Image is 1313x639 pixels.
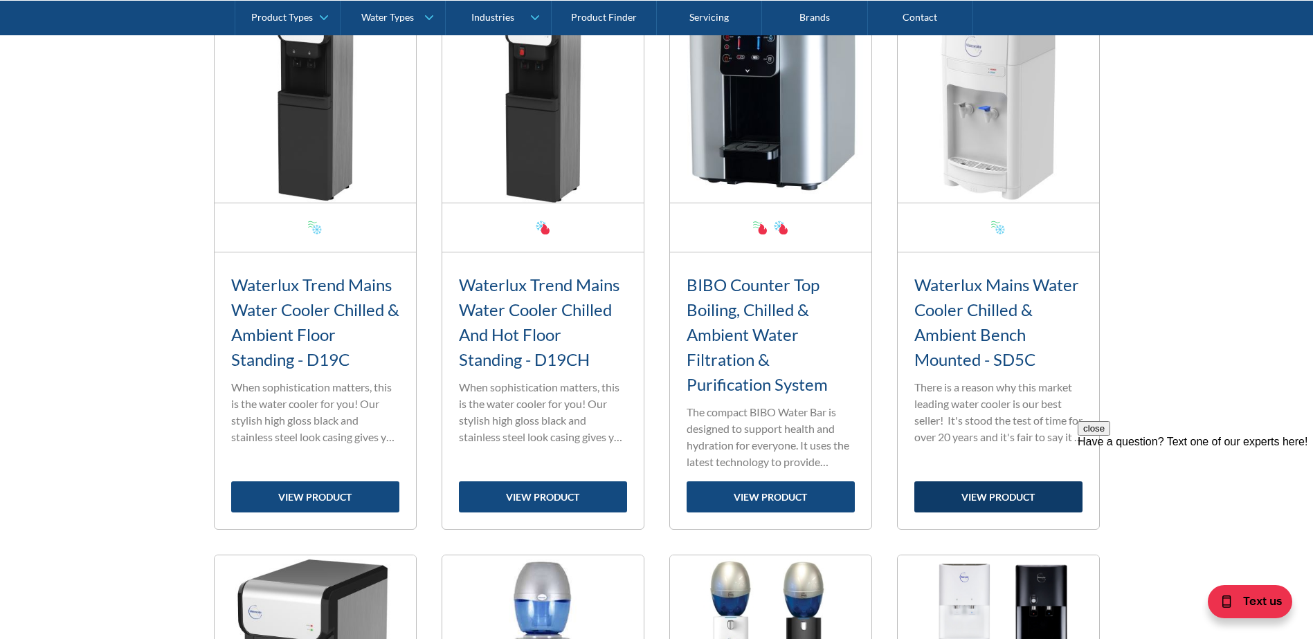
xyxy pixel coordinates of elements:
div: Product Types [251,11,313,23]
h3: BIBO Counter Top Boiling, Chilled & Ambient Water Filtration & Purification System [687,272,855,397]
a: view product [687,481,855,512]
p: When sophistication matters, this is the water cooler for you! Our stylish high gloss black and s... [231,379,399,445]
iframe: podium webchat widget prompt [1078,421,1313,587]
a: view product [914,481,1083,512]
h3: Waterlux Mains Water Cooler Chilled & Ambient Bench Mounted - SD5C [914,272,1083,372]
h3: Waterlux Trend Mains Water Cooler Chilled And Hot Floor Standing - D19CH [459,272,627,372]
p: There is a reason why this market leading water cooler is our best seller! It's stood the test of... [914,379,1083,445]
h3: Waterlux Trend Mains Water Cooler Chilled & Ambient Floor Standing - D19C [231,272,399,372]
img: BIBO Counter Top Boiling, Chilled & Ambient Water Filtration & Purification System [670,1,871,203]
div: Industries [471,11,514,23]
iframe: podium webchat widget bubble [1202,570,1313,639]
div: Water Types [361,11,414,23]
img: Waterlux Trend Mains Water Cooler Chilled & Ambient Floor Standing - D19C [215,1,416,203]
p: The compact BIBO Water Bar is designed to support health and hydration for everyone. It uses the ... [687,404,855,470]
img: Waterlux Mains Water Cooler Chilled & Ambient Bench Mounted - SD5C [898,1,1099,203]
a: view product [459,481,627,512]
p: When sophistication matters, this is the water cooler for you! Our stylish high gloss black and s... [459,379,627,445]
img: Waterlux Trend Mains Water Cooler Chilled And Hot Floor Standing - D19CH [442,1,644,203]
a: view product [231,481,399,512]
